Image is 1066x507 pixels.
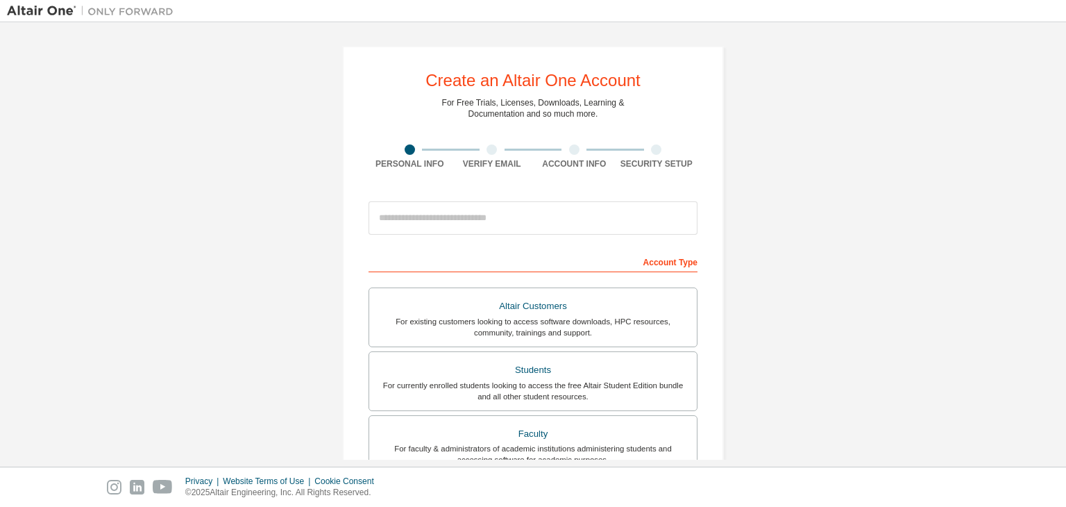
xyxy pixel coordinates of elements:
[7,4,180,18] img: Altair One
[378,380,688,402] div: For currently enrolled students looking to access the free Altair Student Edition bundle and all ...
[185,476,223,487] div: Privacy
[130,480,144,494] img: linkedin.svg
[533,158,616,169] div: Account Info
[107,480,121,494] img: instagram.svg
[314,476,382,487] div: Cookie Consent
[378,360,688,380] div: Students
[369,250,697,272] div: Account Type
[378,424,688,444] div: Faculty
[223,476,314,487] div: Website Terms of Use
[442,97,625,119] div: For Free Trials, Licenses, Downloads, Learning & Documentation and so much more.
[369,158,451,169] div: Personal Info
[451,158,534,169] div: Verify Email
[185,487,382,499] p: © 2025 Altair Engineering, Inc. All Rights Reserved.
[425,72,641,89] div: Create an Altair One Account
[616,158,698,169] div: Security Setup
[378,316,688,338] div: For existing customers looking to access software downloads, HPC resources, community, trainings ...
[378,443,688,465] div: For faculty & administrators of academic institutions administering students and accessing softwa...
[153,480,173,494] img: youtube.svg
[378,297,688,316] div: Altair Customers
